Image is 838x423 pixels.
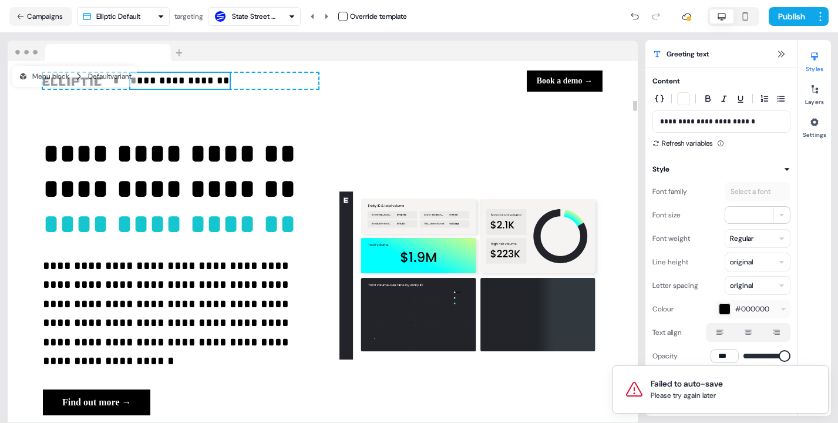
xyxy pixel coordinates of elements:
[798,113,831,139] button: Settings
[232,11,279,22] div: State Street Bank
[652,182,687,201] div: Font family
[339,136,603,415] img: Image
[43,390,307,415] div: Find out more →
[730,233,753,244] div: Regular
[9,7,72,26] button: Campaigns
[728,186,773,197] div: Select a font
[652,323,682,342] div: Text align
[96,11,140,22] div: Elliptic Default
[651,390,723,401] div: Please try again later
[350,11,407,22] div: Override template
[88,70,132,82] div: Default variant
[652,276,698,295] div: Letter spacing
[652,253,688,271] div: Line height
[667,48,709,60] span: Greeting text
[735,303,769,315] span: #000000
[798,47,831,73] button: Styles
[730,280,753,291] div: original
[328,70,603,92] div: Book a demo →
[652,163,669,175] div: Style
[527,70,603,92] button: Book a demo →
[43,390,150,415] button: Find out more →
[725,182,790,201] button: Select a font
[730,256,753,268] div: original
[652,75,680,87] div: Content
[769,7,812,26] button: Publish
[18,70,69,82] div: Menu block
[208,7,301,26] button: State Street Bank
[652,347,678,365] div: Opacity
[652,300,674,318] div: Colour
[652,137,712,149] button: Refresh variables
[798,80,831,106] button: Layers
[651,378,723,390] div: Failed to auto-save
[652,163,790,175] button: Style
[174,11,203,22] div: targeting
[652,206,681,224] div: Font size
[652,229,690,248] div: Font weight
[715,300,790,318] button: #000000
[8,41,188,62] img: Browser topbar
